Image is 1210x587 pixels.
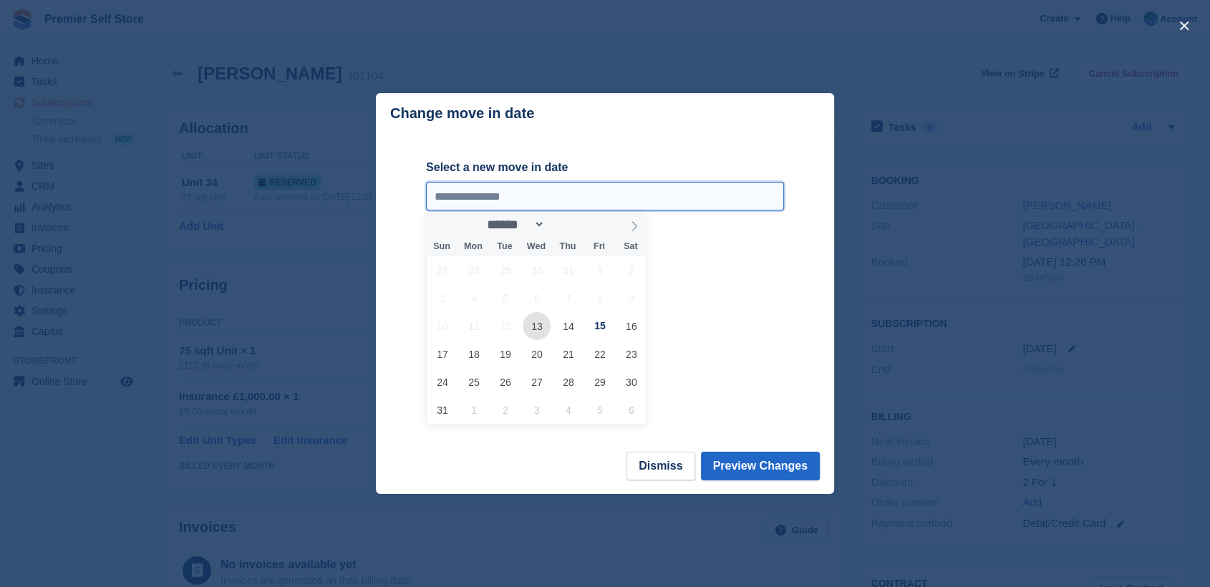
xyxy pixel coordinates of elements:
span: Tue [489,242,521,251]
input: Year [545,217,590,232]
span: August 8, 2025 [586,284,614,312]
span: August 15, 2025 [586,312,614,340]
label: Select a new move in date [426,159,784,176]
span: August 9, 2025 [617,284,645,312]
span: August 20, 2025 [523,340,551,368]
span: August 17, 2025 [428,340,456,368]
span: July 29, 2025 [491,256,519,284]
span: August 4, 2025 [460,284,488,312]
span: Mon [458,242,489,251]
span: August 27, 2025 [523,368,551,396]
p: Change move in date [390,105,534,122]
span: August 7, 2025 [554,284,582,312]
span: July 31, 2025 [554,256,582,284]
span: August 22, 2025 [586,340,614,368]
span: August 11, 2025 [460,312,488,340]
span: August 2, 2025 [617,256,645,284]
span: August 23, 2025 [617,340,645,368]
span: Wed [521,242,552,251]
span: August 30, 2025 [617,368,645,396]
span: September 6, 2025 [617,396,645,424]
span: September 5, 2025 [586,396,614,424]
span: September 2, 2025 [491,396,519,424]
span: Sat [615,242,647,251]
button: close [1173,14,1196,37]
span: August 19, 2025 [491,340,519,368]
span: July 28, 2025 [460,256,488,284]
span: Thu [552,242,584,251]
span: August 28, 2025 [554,368,582,396]
span: August 10, 2025 [428,312,456,340]
select: Month [483,217,546,232]
span: September 1, 2025 [460,396,488,424]
button: Dismiss [626,452,694,480]
button: Preview Changes [701,452,821,480]
span: August 21, 2025 [554,340,582,368]
span: July 27, 2025 [428,256,456,284]
span: August 24, 2025 [428,368,456,396]
span: August 13, 2025 [523,312,551,340]
span: August 14, 2025 [554,312,582,340]
span: September 4, 2025 [554,396,582,424]
span: August 5, 2025 [491,284,519,312]
span: August 29, 2025 [586,368,614,396]
span: Fri [584,242,615,251]
span: September 3, 2025 [523,396,551,424]
span: August 1, 2025 [586,256,614,284]
span: August 16, 2025 [617,312,645,340]
span: August 12, 2025 [491,312,519,340]
span: Sun [426,242,458,251]
span: August 26, 2025 [491,368,519,396]
span: August 31, 2025 [428,396,456,424]
span: August 6, 2025 [523,284,551,312]
span: July 30, 2025 [523,256,551,284]
span: August 25, 2025 [460,368,488,396]
span: August 18, 2025 [460,340,488,368]
span: August 3, 2025 [428,284,456,312]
